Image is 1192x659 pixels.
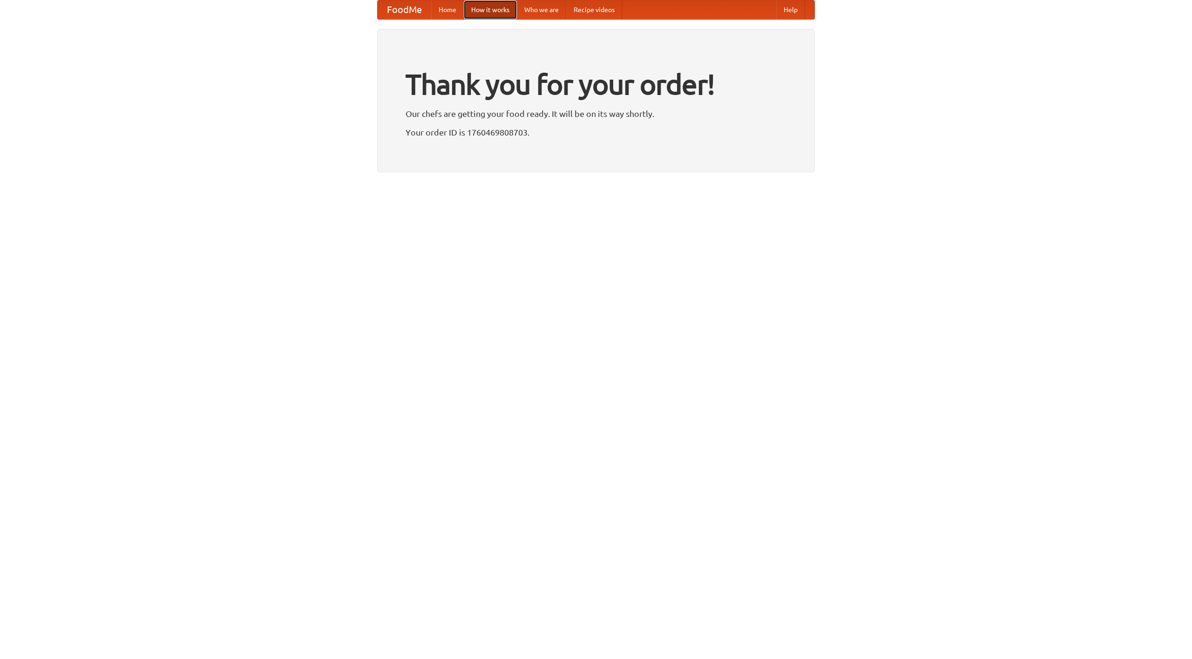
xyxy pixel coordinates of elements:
[406,125,786,139] p: Your order ID is 1760469808703.
[378,0,431,19] a: FoodMe
[464,0,517,19] a: How it works
[517,0,566,19] a: Who we are
[406,107,786,121] p: Our chefs are getting your food ready. It will be on its way shortly.
[431,0,464,19] a: Home
[776,0,805,19] a: Help
[566,0,622,19] a: Recipe videos
[406,62,786,107] h1: Thank you for your order!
